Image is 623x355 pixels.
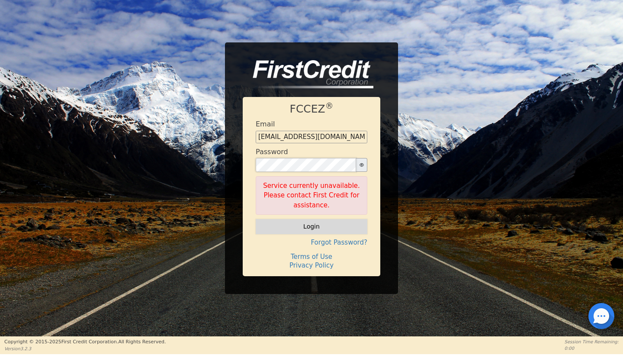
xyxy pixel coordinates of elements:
span: All Rights Reserved. [118,339,166,345]
h4: Privacy Policy [256,261,367,269]
input: password [256,158,356,172]
p: Copyright © 2015- 2025 First Credit Corporation. [4,339,166,346]
div: Service currently unavailable. Please contact First Credit for assistance. [256,176,367,215]
button: Login [256,219,367,234]
p: Session Time Remaining: [565,339,619,345]
h1: FCCEZ [256,103,367,116]
h4: Email [256,120,275,128]
h4: Password [256,148,288,156]
p: Version 3.2.3 [4,345,166,352]
p: 0:00 [565,345,619,352]
sup: ® [325,101,334,110]
h4: Terms of Use [256,253,367,261]
input: Enter email [256,131,367,144]
h4: Forgot Password? [256,239,367,246]
img: logo-CMu_cnol.png [243,60,373,89]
